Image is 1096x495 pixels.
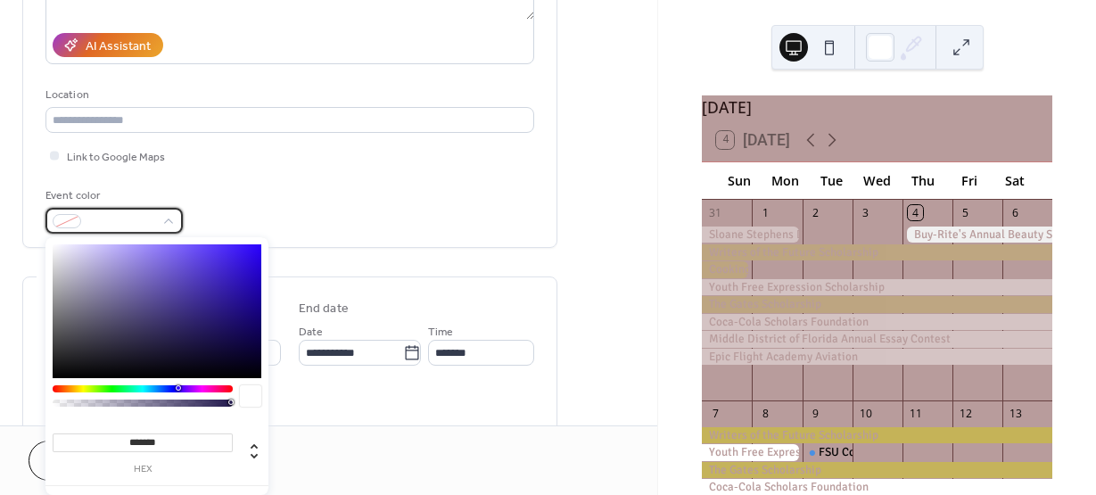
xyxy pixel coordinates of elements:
div: [DATE] [702,95,1052,119]
div: Tue [808,162,854,199]
span: Link to Google Maps [67,148,165,167]
div: 4 [908,205,923,220]
div: Coca-Cola Scholars Foundation [702,314,1052,330]
span: Time [428,323,453,342]
div: Event color [45,186,179,205]
div: 10 [858,406,873,421]
div: Buy-Rite's Annual Beauty School Scholarship [902,227,1052,243]
div: Sloane Stephens Doc & Glo Scholarship [702,227,802,243]
div: The Gates Scholarship [702,296,1052,312]
label: hex [53,465,233,474]
div: AI Assistant [86,37,151,56]
div: 5 [958,205,973,220]
div: End date [299,300,349,318]
div: Mon [762,162,809,199]
button: Cancel [29,441,138,481]
div: 12 [958,406,973,421]
div: Location [45,86,531,104]
div: 9 [808,406,823,421]
div: 2 [808,205,823,220]
div: FSU College Application Workshop [803,444,853,460]
div: 1 [758,205,773,220]
div: Youth Free Expression Scholarship [702,279,1052,295]
span: Date [299,323,323,342]
div: Wed [854,162,901,199]
div: 8 [758,406,773,421]
div: The Gates Scholarship [702,462,1052,478]
div: Cooking Up Joy Scholarship [702,261,752,277]
div: 7 [708,406,723,421]
div: Sun [716,162,762,199]
div: Thu [900,162,946,199]
button: AI Assistant [53,33,163,57]
div: 6 [1008,205,1023,220]
div: Epic Flight Academy Aviation [702,349,1052,365]
div: Fri [946,162,993,199]
div: Sat [992,162,1038,199]
div: FSU College Application Workshop [819,444,996,460]
div: Coca-Cola Scholars Foundation [702,479,1052,495]
div: 13 [1008,406,1023,421]
div: Middle District of Florida Annual Essay Contest [702,331,1052,347]
div: Writers of the Future Scholarship [702,244,1052,260]
div: 31 [708,205,723,220]
div: Writers of the Future Scholarship [702,427,1052,443]
div: 11 [908,406,923,421]
div: Youth Free Expression Scholarship [702,444,802,460]
div: 3 [858,205,873,220]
